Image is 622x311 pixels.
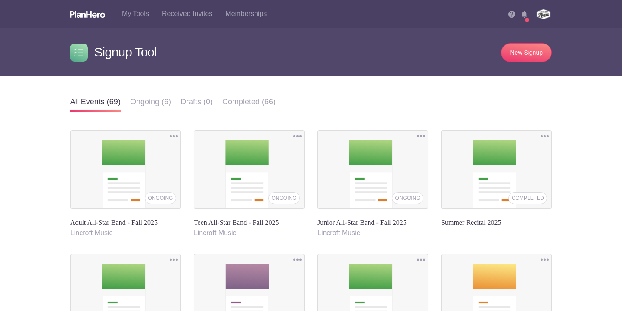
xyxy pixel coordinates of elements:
[170,254,178,266] img: Three dots
[317,228,428,238] div: Lincroft Music
[501,43,552,62] a: New Signup
[293,130,302,142] img: Three dots
[70,92,121,112] a: All events (69)
[508,192,547,204] div: COMPLETED
[268,192,300,204] div: ONGOING
[293,254,302,266] img: Three dots
[70,228,181,238] div: Lincroft Music
[194,130,305,228] div: Teen All-Star Band - Fall 2025
[145,192,176,204] div: ONGOING
[541,130,549,142] img: Three dots
[317,130,428,238] a: Junior All-Star Band - Fall 2025 Lincroft Music
[349,140,393,209] img: Template 4
[535,6,552,23] img: Img 0827
[70,130,181,228] div: Adult All-Star Band - Fall 2025
[317,130,428,228] div: Junior All-Star Band - Fall 2025
[508,11,515,18] img: Help icon
[473,140,516,209] img: Template 4
[194,228,305,238] div: Lincroft Music
[222,92,276,112] a: Completed (66)
[94,28,156,76] h3: Signup Tool
[194,130,305,238] a: Teen All-Star Band - Fall 2025 Lincroft Music
[130,92,171,112] a: Ongoing (6)
[522,11,527,18] img: Notifications
[102,140,146,209] img: Template 4
[417,254,425,266] img: Three dots
[70,11,105,18] img: Logo white planhero
[170,130,178,142] img: Three dots
[180,92,213,112] a: Drafts (0)
[225,140,269,209] img: Template 4
[70,130,181,238] a: Adult All-Star Band - Fall 2025 Lincroft Music
[510,48,543,57] div: New Signup
[417,130,425,142] img: Three dots
[392,192,423,204] div: ONGOING
[74,48,84,58] img: Signup tool
[541,254,549,266] img: Three dots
